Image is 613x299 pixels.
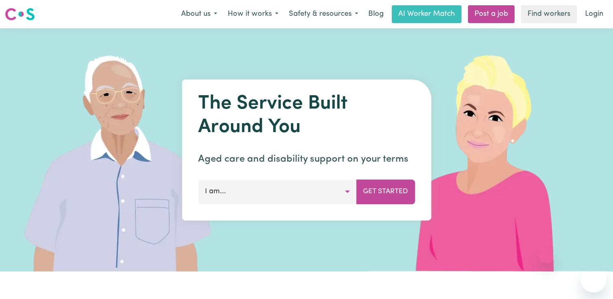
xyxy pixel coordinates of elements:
iframe: Button to launch messaging window [581,267,607,293]
button: Safety & resources [284,6,363,23]
iframe: Close message [538,247,555,263]
h1: The Service Built Around You [198,92,415,139]
button: I am... [198,179,357,204]
img: Careseekers logo [5,7,35,21]
a: Careseekers logo [5,5,35,23]
a: Blog [363,5,389,23]
a: Login [580,5,608,23]
button: Get Started [356,179,415,204]
a: AI Worker Match [392,5,461,23]
button: How it works [222,6,284,23]
p: Aged care and disability support on your terms [198,152,415,167]
button: About us [176,6,222,23]
a: Find workers [521,5,577,23]
a: Post a job [468,5,515,23]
